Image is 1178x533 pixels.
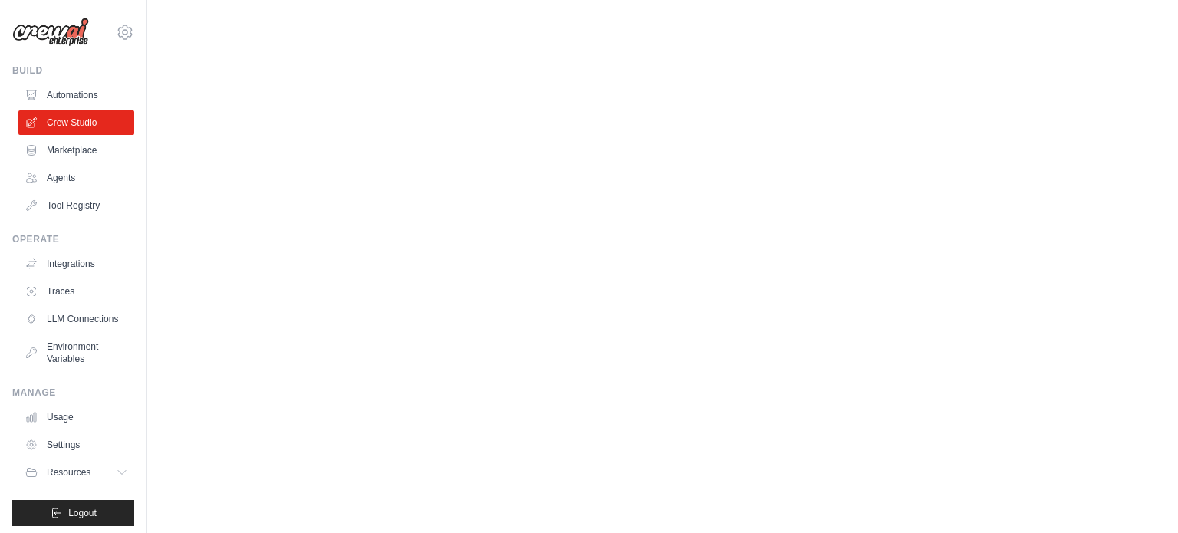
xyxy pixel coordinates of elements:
div: Build [12,64,134,77]
a: Marketplace [18,138,134,163]
a: LLM Connections [18,307,134,331]
div: Operate [12,233,134,245]
div: Manage [12,387,134,399]
a: Settings [18,433,134,457]
button: Resources [18,460,134,485]
a: Crew Studio [18,110,134,135]
a: Tool Registry [18,193,134,218]
a: Automations [18,83,134,107]
a: Environment Variables [18,334,134,371]
a: Traces [18,279,134,304]
span: Logout [68,507,97,519]
span: Resources [47,466,90,479]
button: Logout [12,500,134,526]
img: Logo [12,18,89,47]
a: Agents [18,166,134,190]
a: Usage [18,405,134,429]
a: Integrations [18,252,134,276]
